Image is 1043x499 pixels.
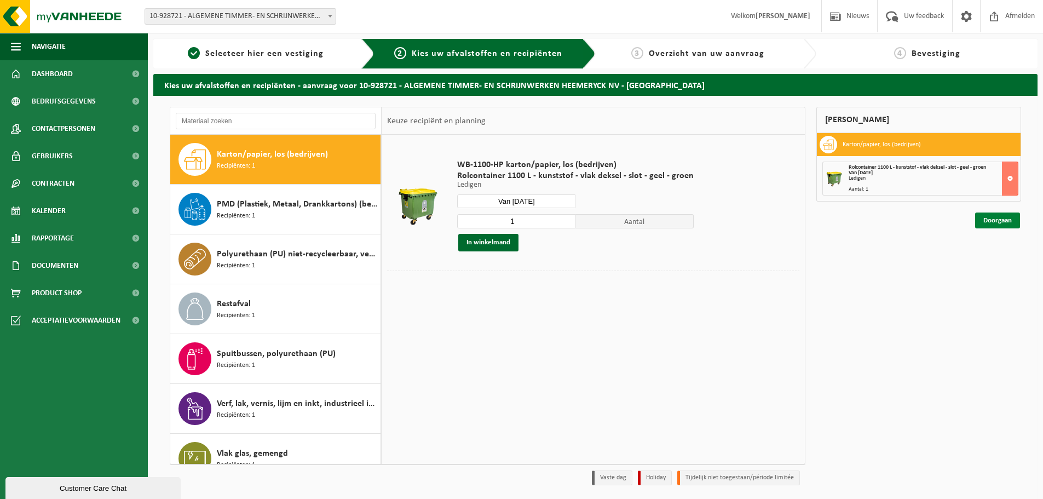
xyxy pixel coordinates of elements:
span: Restafval [217,297,251,311]
span: Navigatie [32,33,66,60]
div: [PERSON_NAME] [816,107,1021,133]
span: Contracten [32,170,74,197]
span: Recipiënten: 1 [217,360,255,371]
button: Verf, lak, vernis, lijm en inkt, industrieel in kleinverpakking Recipiënten: 1 [170,384,381,434]
strong: [PERSON_NAME] [756,12,810,20]
span: 2 [394,47,406,59]
span: Documenten [32,252,78,279]
li: Tijdelijk niet toegestaan/période limitée [677,471,800,485]
span: Recipiënten: 1 [217,460,255,471]
span: Kies uw afvalstoffen en recipiënten [412,49,562,58]
span: Acceptatievoorwaarden [32,307,120,334]
span: 10-928721 - ALGEMENE TIMMER- EN SCHRIJNWERKEN HEEMERYCK NV - OOSTNIEUWKERKE [145,9,336,24]
span: 1 [188,47,200,59]
span: Bedrijfsgegevens [32,88,96,115]
span: Rapportage [32,225,74,252]
span: Dashboard [32,60,73,88]
span: Rolcontainer 1100 L - kunststof - vlak deksel - slot - geel - groen [849,164,986,170]
input: Materiaal zoeken [176,113,376,129]
div: Ledigen [849,176,1018,181]
p: Ledigen [457,181,694,189]
span: Kalender [32,197,66,225]
span: 4 [894,47,906,59]
li: Holiday [638,471,672,485]
li: Vaste dag [592,471,632,485]
span: Recipiënten: 1 [217,161,255,171]
span: Recipiënten: 1 [217,410,255,421]
span: Contactpersonen [32,115,95,142]
button: Vlak glas, gemengd Recipiënten: 1 [170,434,381,484]
a: Doorgaan [975,213,1020,228]
a: 1Selecteer hier een vestiging [159,47,353,60]
span: 10-928721 - ALGEMENE TIMMER- EN SCHRIJNWERKEN HEEMERYCK NV - OOSTNIEUWKERKE [145,8,336,25]
span: Polyurethaan (PU) niet-recycleerbaar, vervuild [217,248,378,261]
span: 3 [631,47,643,59]
span: Overzicht van uw aanvraag [649,49,764,58]
div: Aantal: 1 [849,187,1018,192]
div: Keuze recipiënt en planning [382,107,491,135]
iframe: chat widget [5,475,183,499]
span: Bevestiging [912,49,960,58]
h3: Karton/papier, los (bedrijven) [843,136,921,153]
button: In winkelmand [458,234,518,251]
span: Recipiënten: 1 [217,211,255,221]
input: Selecteer datum [457,194,575,208]
button: Polyurethaan (PU) niet-recycleerbaar, vervuild Recipiënten: 1 [170,234,381,284]
span: Karton/papier, los (bedrijven) [217,148,328,161]
button: Restafval Recipiënten: 1 [170,284,381,334]
span: Rolcontainer 1100 L - kunststof - vlak deksel - slot - geel - groen [457,170,694,181]
span: Recipiënten: 1 [217,261,255,271]
span: Recipiënten: 1 [217,311,255,321]
span: WB-1100-HP karton/papier, los (bedrijven) [457,159,694,170]
span: Spuitbussen, polyurethaan (PU) [217,347,336,360]
span: Gebruikers [32,142,73,170]
span: PMD (Plastiek, Metaal, Drankkartons) (bedrijven) [217,198,378,211]
span: Verf, lak, vernis, lijm en inkt, industrieel in kleinverpakking [217,397,378,410]
span: Selecteer hier een vestiging [205,49,324,58]
h2: Kies uw afvalstoffen en recipiënten - aanvraag voor 10-928721 - ALGEMENE TIMMER- EN SCHRIJNWERKEN... [153,74,1038,95]
button: Karton/papier, los (bedrijven) Recipiënten: 1 [170,135,381,185]
span: Product Shop [32,279,82,307]
button: Spuitbussen, polyurethaan (PU) Recipiënten: 1 [170,334,381,384]
span: Vlak glas, gemengd [217,447,288,460]
button: PMD (Plastiek, Metaal, Drankkartons) (bedrijven) Recipiënten: 1 [170,185,381,234]
strong: Van [DATE] [849,170,873,176]
span: Aantal [575,214,694,228]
